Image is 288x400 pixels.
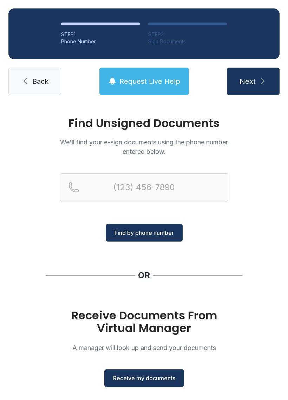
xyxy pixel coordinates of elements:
[61,31,140,38] div: STEP 1
[60,173,228,201] input: Reservation phone number
[61,38,140,45] div: Phone Number
[148,38,227,45] div: Sign Documents
[240,76,256,86] span: Next
[138,270,150,281] div: OR
[119,76,180,86] span: Request Live Help
[60,343,228,352] p: A manager will look up and send your documents
[60,309,228,335] h1: Receive Documents From Virtual Manager
[148,31,227,38] div: STEP 2
[113,374,175,382] span: Receive my documents
[114,229,174,237] span: Find by phone number
[60,137,228,156] p: We'll find your e-sign documents using the phone number entered below.
[32,76,48,86] span: Back
[60,118,228,129] h1: Find Unsigned Documents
